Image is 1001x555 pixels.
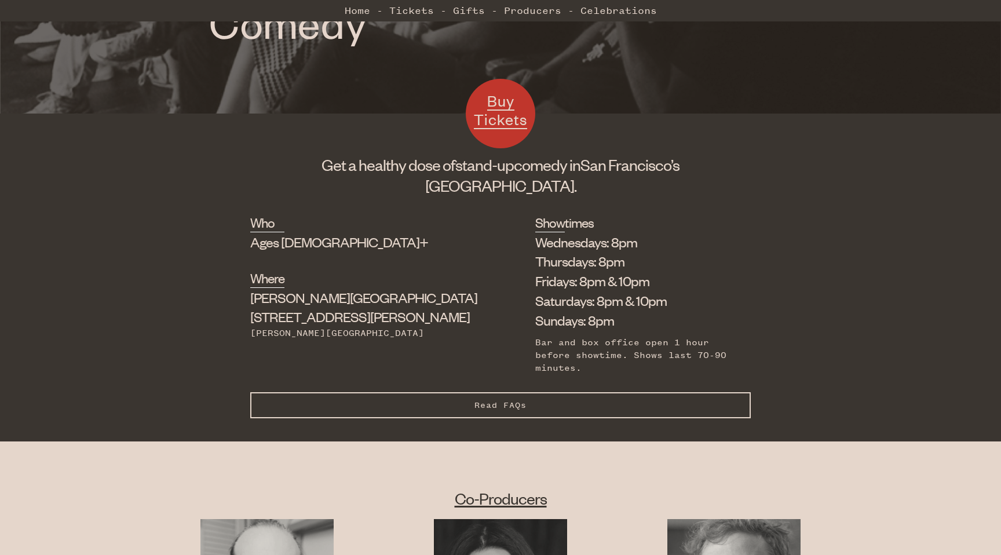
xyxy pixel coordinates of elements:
span: Read FAQs [474,400,527,410]
div: Ages [DEMOGRAPHIC_DATA]+ [250,232,477,252]
h1: Get a healthy dose of comedy in [250,154,751,196]
span: stand-up [455,155,514,174]
button: Read FAQs [250,392,751,418]
h2: Showtimes [535,213,565,232]
li: Saturdays: 8pm & 10pm [535,291,733,311]
a: Buy Tickets [466,79,535,148]
h2: Who [250,213,284,232]
div: [PERSON_NAME][GEOGRAPHIC_DATA] [250,327,477,339]
li: Sundays: 8pm [535,311,733,330]
li: Fridays: 8pm & 10pm [535,271,733,291]
li: Thursdays: 8pm [535,251,733,271]
div: [STREET_ADDRESS][PERSON_NAME] [250,288,477,327]
span: [GEOGRAPHIC_DATA]. [425,176,576,195]
span: [PERSON_NAME][GEOGRAPHIC_DATA] [250,289,477,306]
span: Buy Tickets [474,91,527,129]
div: Bar and box office open 1 hour before showtime. Shows last 70-90 minutes. [535,336,733,375]
span: San Francisco’s [580,155,679,174]
h2: Co-Producers [150,488,851,509]
h2: Where [250,269,284,287]
li: Wednesdays: 8pm [535,232,733,252]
